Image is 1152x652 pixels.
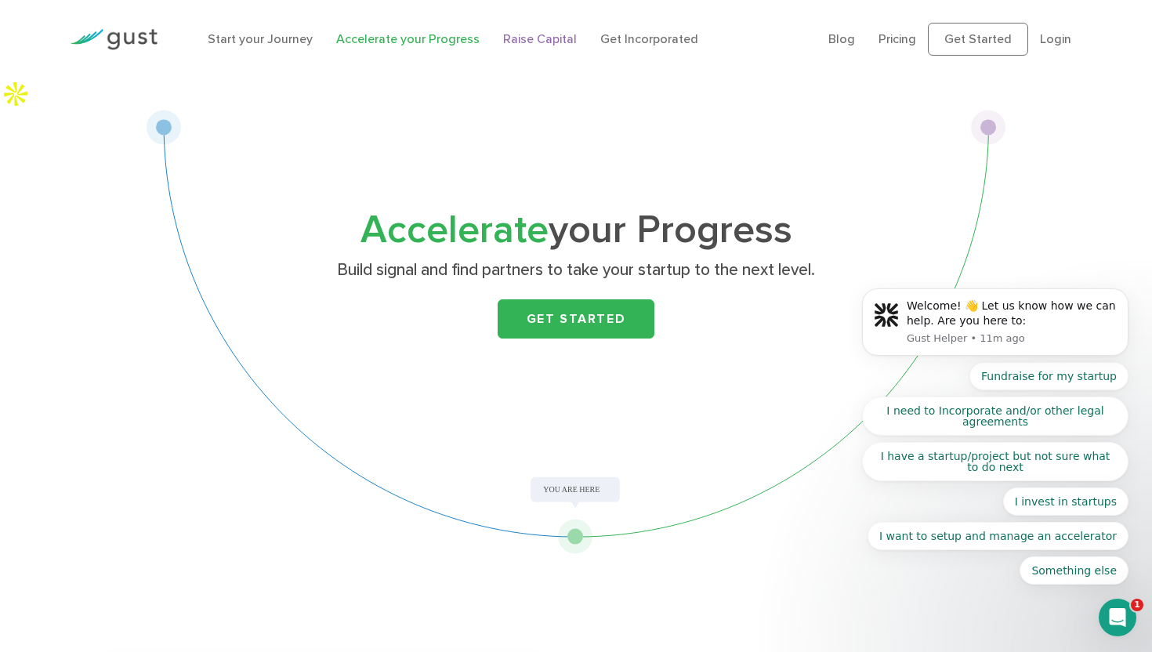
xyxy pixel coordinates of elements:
[503,31,577,46] a: Raise Capital
[828,31,855,46] a: Blog
[600,31,698,46] a: Get Incorporated
[336,31,480,46] a: Accelerate your Progress
[498,299,654,339] a: Get Started
[266,212,886,248] h1: your Progress
[839,42,1152,610] iframe: Intercom notifications message
[928,23,1028,56] a: Get Started
[208,31,313,46] a: Start your Journey
[70,29,158,50] img: Gust Logo
[273,259,880,281] p: Build signal and find partners to take your startup to the next level.
[878,31,916,46] a: Pricing
[1099,599,1136,636] iframe: Intercom live chat
[1040,31,1071,46] a: Login
[360,207,549,253] span: Accelerate
[1131,599,1143,611] span: 1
